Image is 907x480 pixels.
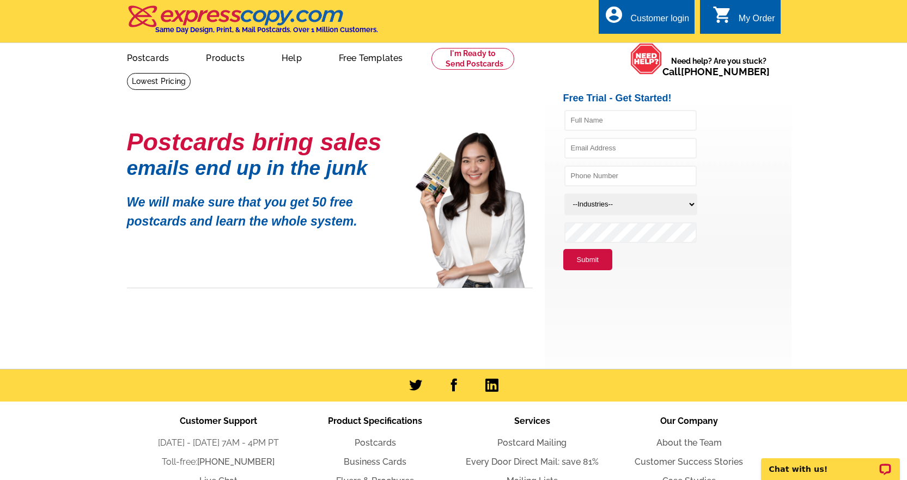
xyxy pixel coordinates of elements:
span: Customer Support [180,416,257,426]
a: Free Templates [321,44,421,70]
h1: Postcards bring sales [127,132,399,151]
i: shopping_cart [713,5,732,25]
span: Services [514,416,550,426]
button: Submit [563,249,612,271]
a: [PHONE_NUMBER] [197,457,275,467]
div: Customer login [630,14,689,29]
a: Business Cards [344,457,406,467]
a: Same Day Design, Print, & Mail Postcards. Over 1 Million Customers. [127,13,378,34]
a: Help [264,44,319,70]
a: Customer Success Stories [635,457,743,467]
h2: Free Trial - Get Started! [563,93,792,105]
img: help [630,43,662,75]
div: My Order [739,14,775,29]
a: [PHONE_NUMBER] [681,66,770,77]
span: Need help? Are you stuck? [662,56,775,77]
input: Email Address [564,138,697,159]
span: Our Company [660,416,718,426]
p: We will make sure that you get 50 free postcards and learn the whole system. [127,185,399,230]
span: Call [662,66,770,77]
li: Toll-free: [140,455,297,469]
input: Phone Number [564,166,697,186]
a: account_circle Customer login [604,12,689,26]
i: account_circle [604,5,624,25]
input: Full Name [564,110,697,131]
h1: emails end up in the junk [127,162,399,174]
a: Postcards [109,44,187,70]
a: Postcard Mailing [497,438,567,448]
a: Products [188,44,262,70]
span: Product Specifications [328,416,422,426]
a: Every Door Direct Mail: save 81% [466,457,599,467]
li: [DATE] - [DATE] 7AM - 4PM PT [140,436,297,449]
a: Postcards [355,438,396,448]
a: shopping_cart My Order [713,12,775,26]
a: About the Team [656,438,722,448]
h4: Same Day Design, Print, & Mail Postcards. Over 1 Million Customers. [155,26,378,34]
iframe: LiveChat chat widget [754,446,907,480]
